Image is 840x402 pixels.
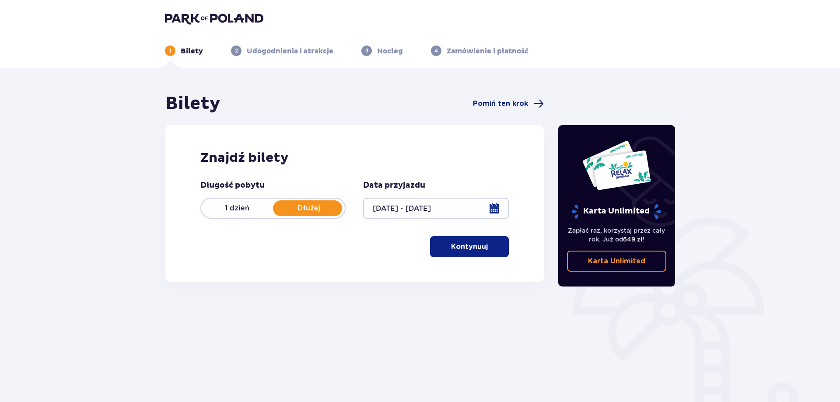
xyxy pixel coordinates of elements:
p: Karta Unlimited [571,204,662,219]
p: Zapłać raz, korzystaj przez cały rok. Już od ! [567,226,667,244]
p: 1 [169,47,171,55]
p: 2 [235,47,238,55]
div: 2Udogodnienia i atrakcje [231,45,333,56]
p: Długość pobytu [200,180,265,191]
p: Udogodnienia i atrakcje [247,46,333,56]
p: 1 dzień [201,203,273,213]
p: Zamówienie i płatność [447,46,528,56]
a: Karta Unlimited [567,251,667,272]
span: 649 zł [623,236,643,243]
p: Kontynuuj [451,242,488,252]
div: 1Bilety [165,45,203,56]
p: 4 [434,47,438,55]
a: Pomiń ten krok [473,98,544,109]
p: 3 [365,47,368,55]
p: Nocleg [377,46,403,56]
div: 3Nocleg [361,45,403,56]
h2: Znajdź bilety [200,150,509,166]
p: Bilety [181,46,203,56]
h1: Bilety [165,93,220,115]
p: Data przyjazdu [363,180,425,191]
span: Pomiń ten krok [473,99,528,108]
img: Dwie karty całoroczne do Suntago z napisem 'UNLIMITED RELAX', na białym tle z tropikalnymi liśćmi... [582,140,651,191]
button: Kontynuuj [430,236,509,257]
img: Park of Poland logo [165,12,263,24]
p: Dłużej [273,203,345,213]
div: 4Zamówienie i płatność [431,45,528,56]
p: Karta Unlimited [588,256,645,266]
